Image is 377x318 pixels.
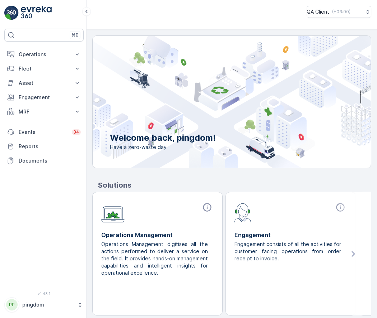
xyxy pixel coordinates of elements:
[60,36,371,168] img: city illustration
[234,231,347,239] p: Engagement
[101,202,125,223] img: module-icon
[4,47,84,62] button: Operations
[19,51,69,58] p: Operations
[4,297,84,312] button: PPpingdom
[4,291,84,296] span: v 1.48.1
[19,143,81,150] p: Reports
[234,202,251,222] img: module-icon
[22,301,74,308] p: pingdom
[19,65,69,72] p: Fleet
[19,94,69,101] p: Engagement
[19,129,68,136] p: Events
[101,231,214,239] p: Operations Management
[19,108,69,115] p: MRF
[73,129,79,135] p: 34
[234,241,341,262] p: Engagement consists of all the activities for customer facing operations from order receipt to in...
[101,241,208,276] p: Operations Management digitises all the actions performed to deliver a service on the field. It p...
[4,76,84,90] button: Asset
[110,132,216,144] p: Welcome back, pingdom!
[19,79,69,87] p: Asset
[71,32,79,38] p: ⌘B
[4,125,84,139] a: Events34
[6,299,18,310] div: PP
[4,139,84,154] a: Reports
[98,180,371,191] p: Solutions
[4,90,84,105] button: Engagement
[332,9,350,15] p: ( +03:00 )
[4,105,84,119] button: MRF
[21,6,52,20] img: logo_light-DOdMpM7g.png
[307,6,371,18] button: QA Client(+03:00)
[19,157,81,164] p: Documents
[4,62,84,76] button: Fleet
[4,6,19,20] img: logo
[307,8,329,15] p: QA Client
[4,154,84,168] a: Documents
[110,144,216,151] span: Have a zero-waste day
